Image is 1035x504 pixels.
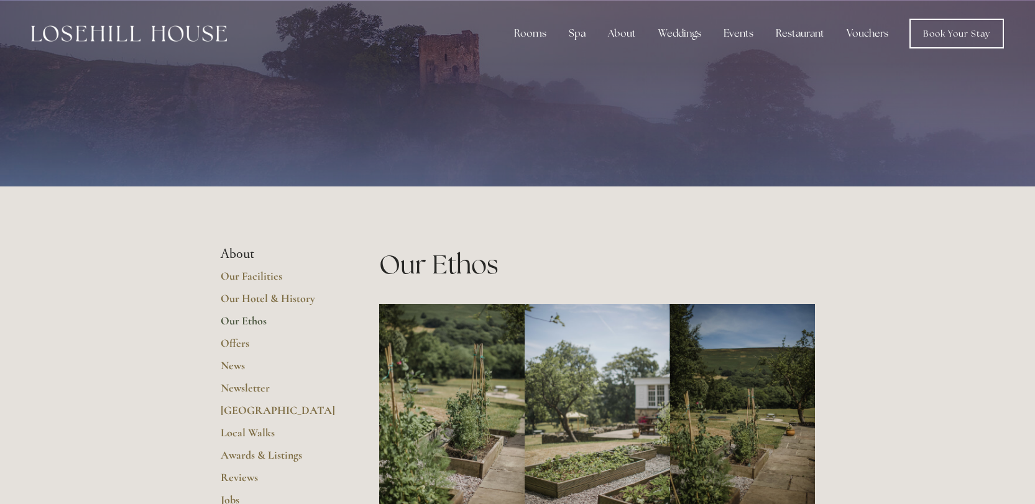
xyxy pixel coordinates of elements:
a: Vouchers [837,21,898,46]
a: Our Facilities [221,269,339,291]
div: Restaurant [766,21,834,46]
a: News [221,359,339,381]
div: Rooms [504,21,556,46]
a: Awards & Listings [221,448,339,470]
a: [GEOGRAPHIC_DATA] [221,403,339,426]
h1: Our Ethos [379,246,815,283]
div: Weddings [648,21,711,46]
div: About [598,21,646,46]
div: Events [714,21,763,46]
div: Spa [559,21,596,46]
a: Our Ethos [221,314,339,336]
a: Newsletter [221,381,339,403]
a: Reviews [221,470,339,493]
a: Local Walks [221,426,339,448]
a: Our Hotel & History [221,291,339,314]
a: Offers [221,336,339,359]
li: About [221,246,339,262]
a: Book Your Stay [909,19,1004,48]
img: Losehill House [31,25,227,42]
